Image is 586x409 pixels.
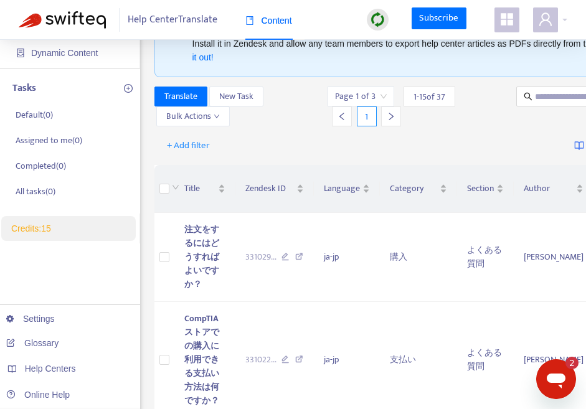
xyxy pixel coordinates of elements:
[380,165,457,213] th: Category
[16,134,82,147] p: Assigned to me ( 0 )
[16,108,53,121] p: Default ( 0 )
[314,213,380,302] td: ja-jp
[457,165,514,213] th: Section
[128,8,217,32] span: Help Center Translate
[164,90,197,103] span: Translate
[167,138,210,153] span: + Add filter
[524,92,532,101] span: search
[11,223,51,233] a: Credits:15
[16,49,25,57] span: container
[538,12,553,27] span: user
[245,353,276,367] span: 331022 ...
[370,12,385,27] img: sync.dc5367851b00ba804db3.png
[25,364,76,374] span: Help Centers
[184,182,215,195] span: Title
[6,338,59,348] a: Glossary
[31,48,98,58] span: Dynamic Content
[219,90,253,103] span: New Task
[245,182,295,195] span: Zendesk ID
[6,314,55,324] a: Settings
[174,165,235,213] th: Title
[184,311,219,408] span: CompTIAストアでの購入に利用できる支払い方法は何ですか？
[172,184,179,191] span: down
[235,165,314,213] th: Zendesk ID
[16,185,55,198] p: All tasks ( 0 )
[574,141,584,151] img: image-link
[245,16,254,25] span: book
[387,112,395,121] span: right
[554,357,579,369] iframe: Number of unread messages
[209,87,263,106] button: New Task
[457,213,514,302] td: よくある質問
[338,112,346,121] span: left
[245,250,276,264] span: 331029 ...
[245,16,292,26] span: Content
[124,84,133,93] span: plus-circle
[380,213,457,302] td: 購入
[414,90,445,103] span: 1 - 15 of 37
[324,182,360,195] span: Language
[19,11,106,29] img: Swifteq
[166,110,220,123] span: Bulk Actions
[390,182,437,195] span: Category
[156,106,230,126] button: Bulk Actionsdown
[357,106,377,126] div: 1
[499,12,514,27] span: appstore
[6,390,70,400] a: Online Help
[16,159,66,172] p: Completed ( 0 )
[214,113,220,120] span: down
[524,182,574,195] span: Author
[12,81,36,96] p: Tasks
[412,7,466,30] a: Subscribe
[467,182,494,195] span: Section
[184,222,219,291] span: 注文をするにはどうすればよいですか？
[314,165,380,213] th: Language
[154,87,207,106] button: Translate
[158,136,219,156] button: + Add filter
[536,359,576,399] iframe: Button to launch messaging window, 2 unread messages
